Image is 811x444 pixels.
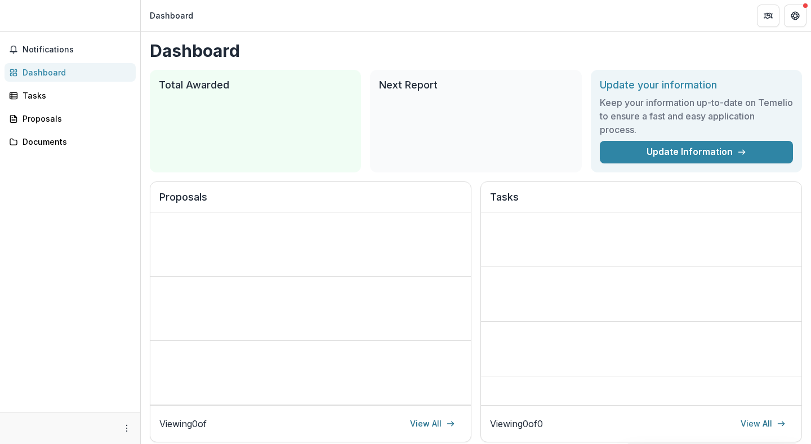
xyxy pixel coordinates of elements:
h2: Proposals [159,191,462,212]
p: Viewing 0 of 0 [490,417,543,430]
span: Notifications [23,45,131,55]
div: Dashboard [23,66,127,78]
div: Proposals [23,113,127,125]
h2: Tasks [490,191,792,212]
h2: Next Report [379,79,572,91]
a: Documents [5,132,136,151]
a: Proposals [5,109,136,128]
button: Partners [757,5,779,27]
a: Dashboard [5,63,136,82]
h1: Dashboard [150,41,802,61]
p: Viewing 0 of [159,417,207,430]
button: Get Help [784,5,806,27]
h2: Total Awarded [159,79,352,91]
h3: Keep your information up-to-date on Temelio to ensure a fast and easy application process. [600,96,793,136]
nav: breadcrumb [145,7,198,24]
a: Update Information [600,141,793,163]
a: View All [403,415,462,433]
div: Tasks [23,90,127,101]
button: More [120,421,133,435]
div: Documents [23,136,127,148]
div: Dashboard [150,10,193,21]
button: Notifications [5,41,136,59]
a: View All [734,415,792,433]
a: Tasks [5,86,136,105]
h2: Update your information [600,79,793,91]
